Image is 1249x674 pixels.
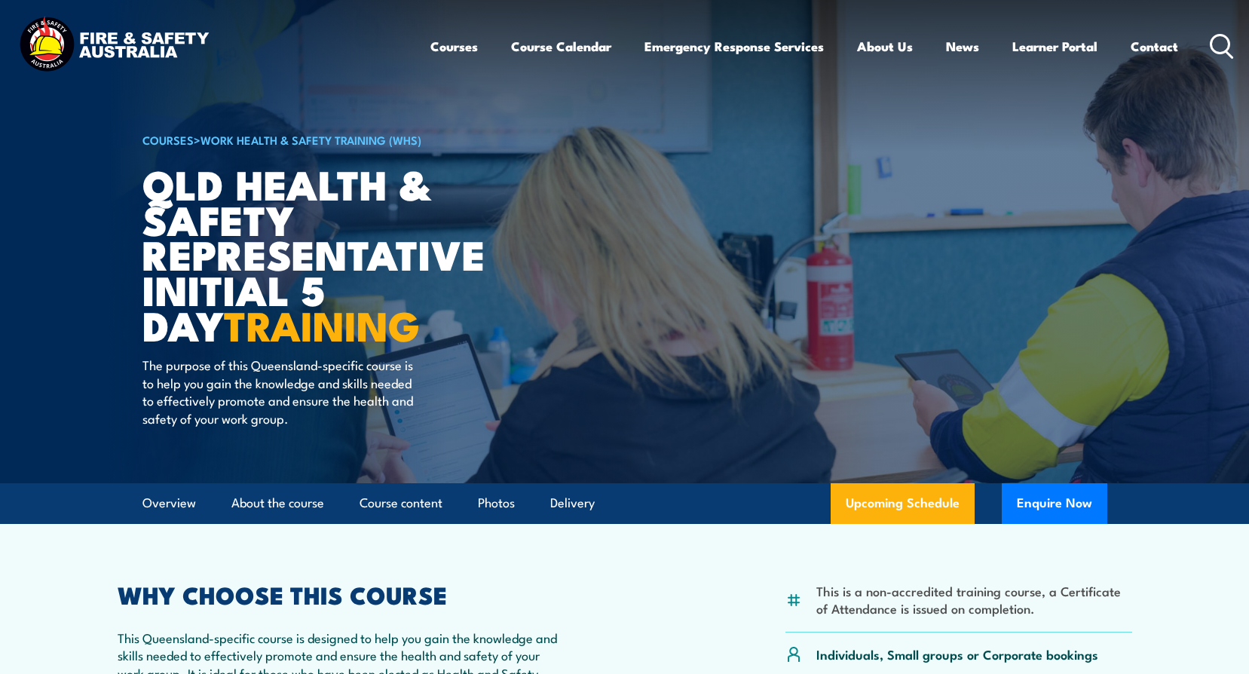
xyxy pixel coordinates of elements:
[831,483,975,524] a: Upcoming Schedule
[224,293,420,355] strong: TRAINING
[857,26,913,66] a: About Us
[118,584,558,605] h2: WHY CHOOSE THIS COURSE
[1002,483,1107,524] button: Enquire Now
[1131,26,1178,66] a: Contact
[511,26,611,66] a: Course Calendar
[816,645,1098,663] p: Individuals, Small groups or Corporate bookings
[360,483,442,523] a: Course content
[142,131,194,148] a: COURSES
[142,130,515,149] h6: >
[201,131,421,148] a: Work Health & Safety Training (WHS)
[644,26,824,66] a: Emergency Response Services
[816,582,1132,617] li: This is a non-accredited training course, a Certificate of Attendance is issued on completion.
[1012,26,1097,66] a: Learner Portal
[231,483,324,523] a: About the course
[142,483,196,523] a: Overview
[142,166,515,342] h1: QLD Health & Safety Representative Initial 5 Day
[430,26,478,66] a: Courses
[478,483,515,523] a: Photos
[142,356,418,427] p: The purpose of this Queensland-specific course is to help you gain the knowledge and skills neede...
[946,26,979,66] a: News
[550,483,595,523] a: Delivery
